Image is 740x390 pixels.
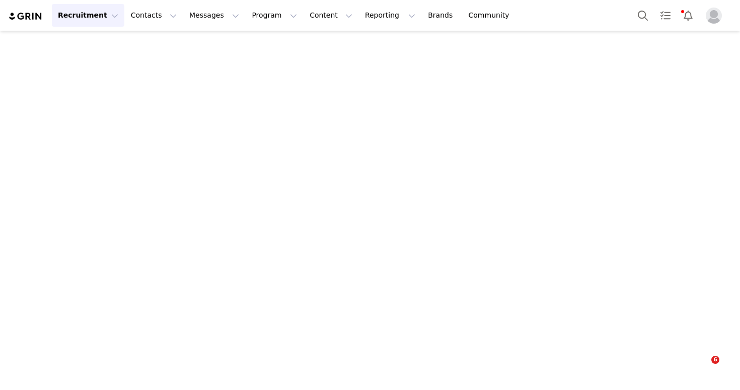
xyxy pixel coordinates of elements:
[304,4,358,27] button: Content
[359,4,421,27] button: Reporting
[125,4,183,27] button: Contacts
[8,12,43,21] img: grin logo
[711,356,719,364] span: 6
[183,4,245,27] button: Messages
[632,4,654,27] button: Search
[677,4,699,27] button: Notifications
[422,4,462,27] a: Brands
[246,4,303,27] button: Program
[52,4,124,27] button: Recruitment
[463,4,520,27] a: Community
[691,356,715,380] iframe: Intercom live chat
[706,8,722,24] img: placeholder-profile.jpg
[654,4,677,27] a: Tasks
[700,8,732,24] button: Profile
